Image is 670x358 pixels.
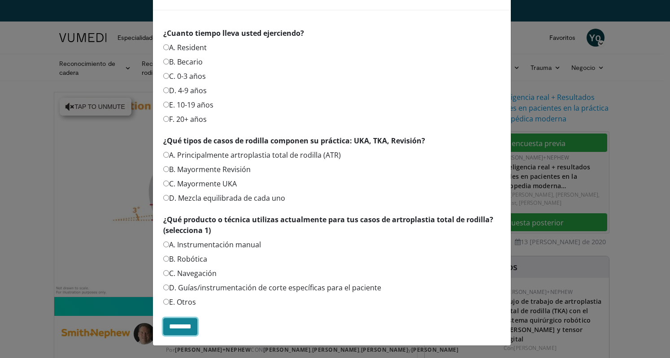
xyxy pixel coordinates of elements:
[163,136,425,146] font: ¿Qué tipos de casos de rodilla componen su práctica: UKA, TKA, Revisión?
[163,87,169,93] input: D. 4-9 años
[169,193,285,203] font: D. Mezcla equilibrada de cada uno
[169,240,261,250] font: A. Instrumentación manual
[163,285,169,290] input: D. Guías/instrumentación de corte específicas para el paciente
[169,71,206,81] font: C. 0-3 años
[163,28,304,38] font: ¿Cuanto tiempo lleva usted ejerciendo?
[169,150,341,160] font: A. Principalmente artroplastia total de rodilla (ATR)
[163,215,493,235] font: ¿Qué producto o técnica utilizas actualmente para tus casos de artroplastia total de rodilla? (se...
[169,114,207,124] font: F. 20+ años
[169,254,207,264] font: B. Robótica
[169,100,213,110] font: E. 10-19 años
[169,57,203,67] font: B. Becario
[163,181,169,186] input: C. Mayormente UKA
[169,283,381,293] font: D. Guías/instrumentación de corte específicas para el paciente
[163,270,169,276] input: C. Navegación
[163,59,169,65] input: B. Becario
[163,299,169,305] input: E. Otros
[169,164,251,174] font: B. Mayormente Revisión
[163,152,169,158] input: A. Principalmente artroplastia total de rodilla (ATR)
[163,73,169,79] input: C. 0-3 años
[169,297,196,307] font: E. Otros
[163,44,169,50] input: A. Resident
[163,242,169,247] input: A. Instrumentación manual
[163,116,169,122] input: F. 20+ años
[163,195,169,201] input: D. Mezcla equilibrada de cada uno
[163,256,169,262] input: B. Robótica
[169,86,207,95] font: D. 4-9 años
[169,179,237,189] font: C. Mayormente UKA
[163,102,169,108] input: E. 10-19 años
[169,43,207,52] font: A. Resident
[169,268,217,278] font: C. Navegación
[163,166,169,172] input: B. Mayormente Revisión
